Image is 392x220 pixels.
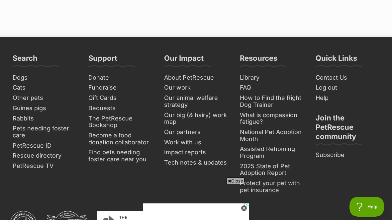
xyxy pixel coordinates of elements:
a: Gift Cards [86,93,155,103]
a: Assisted Rehoming Program [237,144,306,161]
a: Cats [10,83,79,93]
h3: Resources [240,53,277,67]
a: Rabbits [10,113,79,124]
a: Work with us [161,137,231,148]
h3: Search [13,53,38,67]
a: The PetRescue Bookshop [86,113,155,130]
span: Close [227,178,245,184]
a: Log out [313,83,382,93]
a: Library [237,73,306,83]
a: Our animal welfare strategy [161,93,231,110]
h3: Our Impact [164,53,204,67]
iframe: Advertisement [75,187,317,217]
a: PetRescue TV [10,161,79,171]
a: Donate [86,73,155,83]
a: Find pets needing foster care near you [86,147,155,164]
h3: Join the PetRescue community [316,113,379,145]
a: National Pet Adoption Month [237,127,306,144]
a: Tech notes & updates [161,158,231,168]
a: Guinea pigs [10,103,79,113]
iframe: Help Scout Beacon - Open [349,197,385,217]
a: What is compassion fatigue? [237,110,306,127]
a: Rescue directory [10,151,79,161]
a: Protect your pet with pet insurance [237,178,306,195]
a: Help [313,93,382,103]
a: PetRescue ID [10,141,79,151]
a: Our big (& hairy) work map [161,110,231,127]
a: Fundraise [86,83,155,93]
a: Our partners [161,127,231,137]
a: Pets needing foster care [10,123,79,140]
h3: Support [88,53,117,67]
a: Subscribe [313,150,382,160]
a: About PetRescue [161,73,231,83]
a: How to Find the Right Dog Trainer [237,93,306,110]
a: Impact reports [161,147,231,158]
a: 2025 State of Pet Adoption Report [237,161,306,178]
a: Bequests [86,103,155,113]
a: FAQ [237,83,306,93]
h3: Quick Links [316,53,357,67]
a: Dogs [10,73,79,83]
a: Our work [161,83,231,93]
a: Become a food donation collaborator [86,130,155,147]
a: Contact Us [313,73,382,83]
a: Other pets [10,93,79,103]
